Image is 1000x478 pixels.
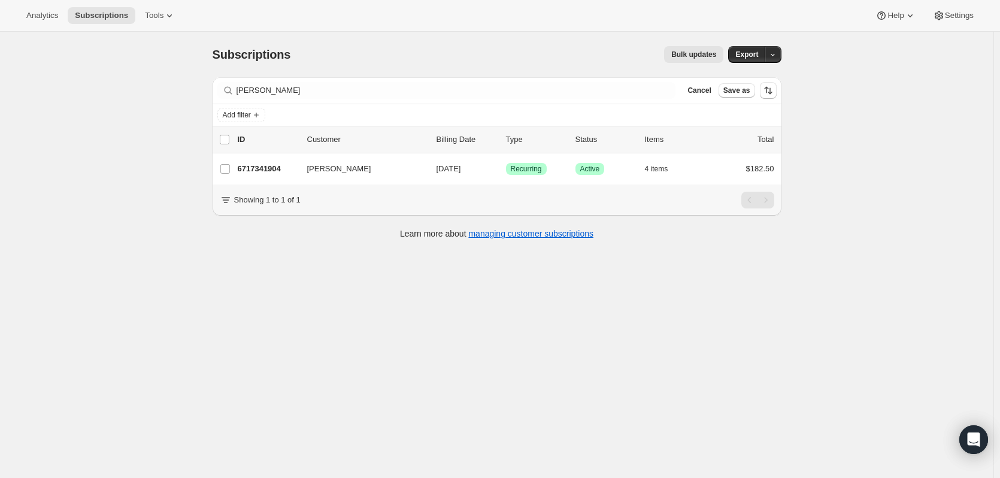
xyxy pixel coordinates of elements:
button: Sort the results [760,82,777,99]
span: Analytics [26,11,58,20]
a: managing customer subscriptions [468,229,593,238]
button: Subscriptions [68,7,135,24]
button: Add filter [217,108,265,122]
span: Bulk updates [671,50,716,59]
span: 4 items [645,164,668,174]
span: Tools [145,11,163,20]
input: Filter subscribers [237,82,676,99]
button: Analytics [19,7,65,24]
span: Subscriptions [75,11,128,20]
p: Total [757,134,774,146]
p: Billing Date [437,134,496,146]
span: [DATE] [437,164,461,173]
button: Help [868,7,923,24]
span: Save as [723,86,750,95]
p: Status [575,134,635,146]
div: 6717341904[PERSON_NAME][DATE]SuccessRecurringSuccessActive4 items$182.50 [238,161,774,177]
button: Save as [719,83,755,98]
span: Export [735,50,758,59]
span: Settings [945,11,974,20]
button: 4 items [645,161,681,177]
span: Active [580,164,600,174]
button: Export [728,46,765,63]
div: Type [506,134,566,146]
span: Help [887,11,904,20]
p: Customer [307,134,427,146]
button: Tools [138,7,183,24]
nav: Pagination [741,192,774,208]
button: Bulk updates [664,46,723,63]
button: Settings [926,7,981,24]
p: 6717341904 [238,163,298,175]
span: Subscriptions [213,48,291,61]
p: Showing 1 to 1 of 1 [234,194,301,206]
div: Items [645,134,705,146]
p: Learn more about [400,228,593,240]
div: IDCustomerBilling DateTypeStatusItemsTotal [238,134,774,146]
span: Recurring [511,164,542,174]
span: Add filter [223,110,251,120]
span: $182.50 [746,164,774,173]
button: Cancel [683,83,716,98]
div: Open Intercom Messenger [959,425,988,454]
p: ID [238,134,298,146]
button: [PERSON_NAME] [300,159,420,179]
span: Cancel [687,86,711,95]
span: [PERSON_NAME] [307,163,371,175]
